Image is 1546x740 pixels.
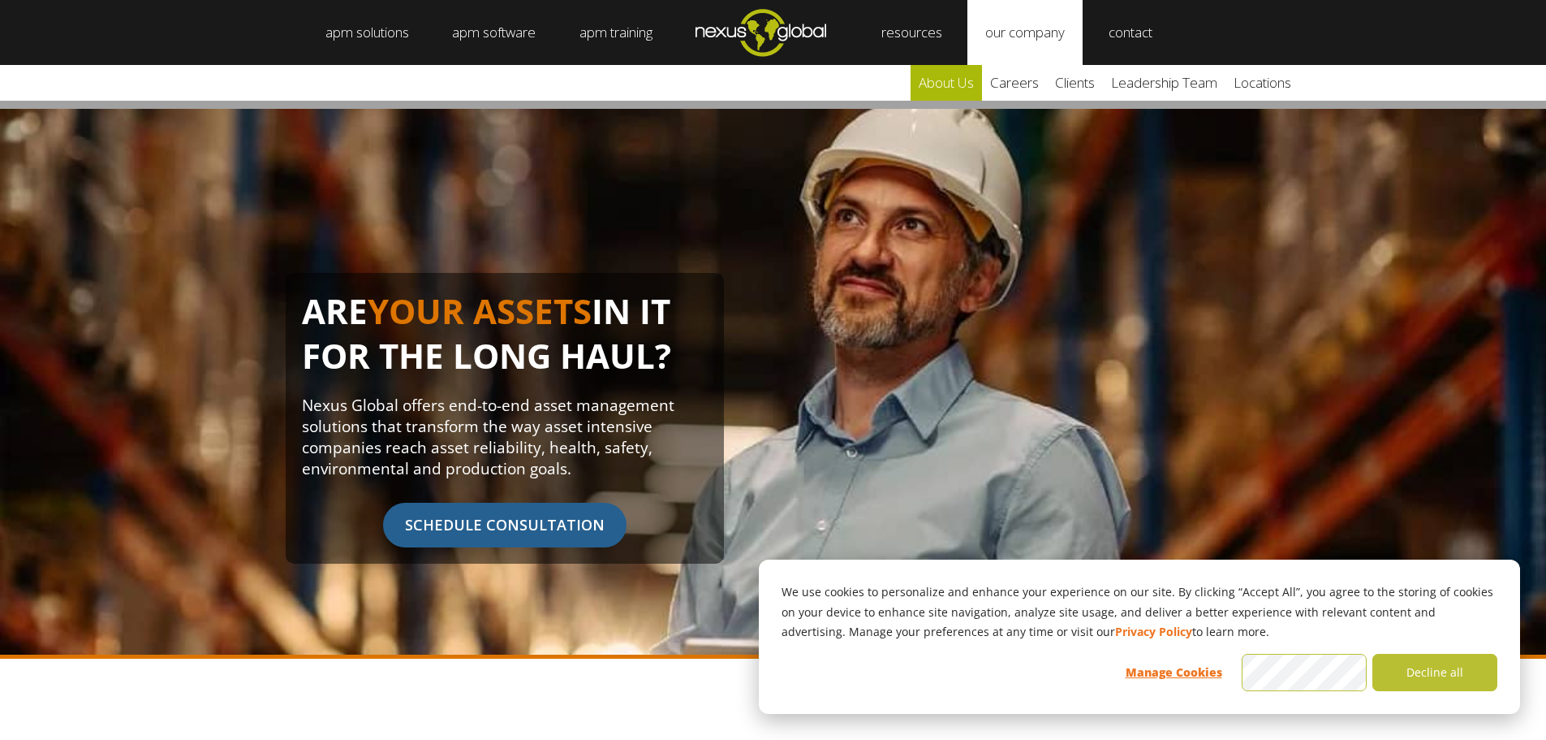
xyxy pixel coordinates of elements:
[982,65,1047,101] a: careers
[1047,65,1103,101] a: clients
[368,288,592,334] span: YOUR ASSETS
[1103,65,1225,101] a: leadership team
[1372,654,1497,691] button: Decline all
[1111,654,1236,691] button: Manage Cookies
[1225,65,1299,101] a: locations
[383,503,627,547] span: SCHEDULE CONSULTATION
[759,560,1520,714] div: Cookie banner
[302,289,708,395] h1: ARE IN IT FOR THE LONG HAUL?
[782,582,1497,643] p: We use cookies to personalize and enhance your experience on our site. By clicking “Accept All”, ...
[1115,622,1192,643] a: Privacy Policy
[1242,654,1367,691] button: Accept all
[911,65,982,101] a: about us
[302,395,708,479] p: Nexus Global offers end-to-end asset management solutions that transform the way asset intensive ...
